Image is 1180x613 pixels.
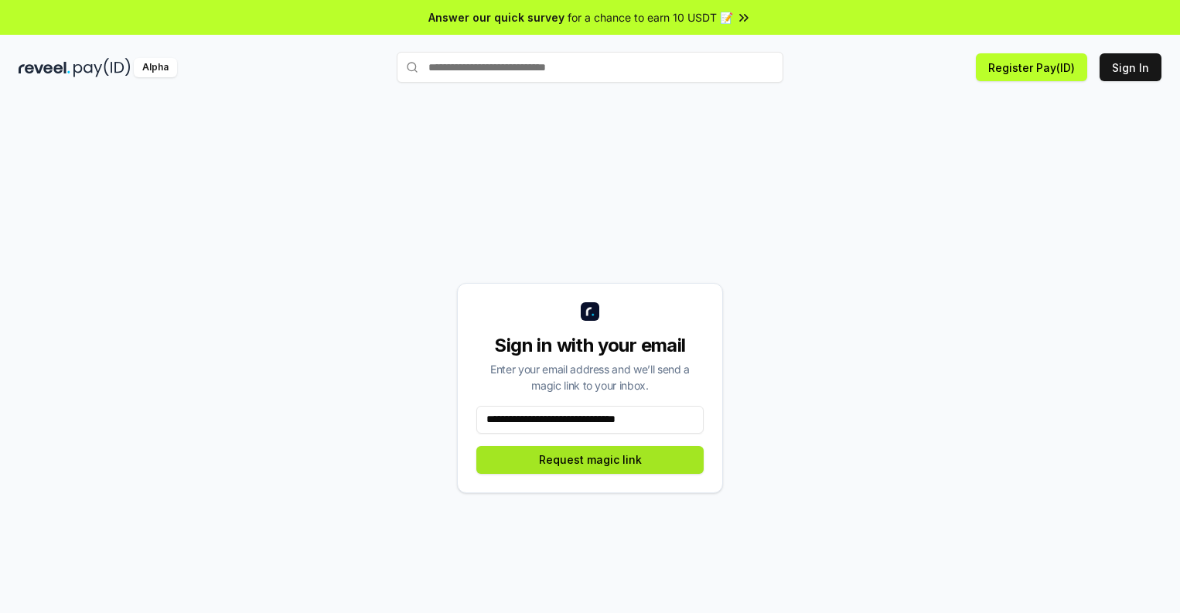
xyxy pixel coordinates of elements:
div: Enter your email address and we’ll send a magic link to your inbox. [476,361,704,393]
img: logo_small [581,302,599,321]
img: pay_id [73,58,131,77]
button: Request magic link [476,446,704,474]
button: Sign In [1100,53,1161,81]
img: reveel_dark [19,58,70,77]
button: Register Pay(ID) [976,53,1087,81]
span: for a chance to earn 10 USDT 📝 [568,9,733,26]
div: Sign in with your email [476,333,704,358]
div: Alpha [134,58,177,77]
span: Answer our quick survey [428,9,564,26]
